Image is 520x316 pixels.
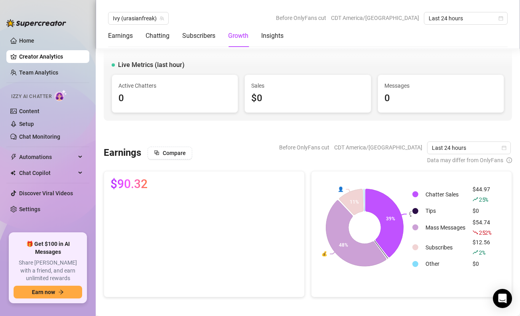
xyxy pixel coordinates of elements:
[14,286,82,298] button: Earn nowarrow-right
[409,211,415,217] text: 💬
[261,31,284,41] div: Insights
[422,185,469,204] td: Chatter Sales
[163,150,186,156] span: Compare
[473,230,478,235] span: fall
[473,185,491,204] div: $44.97
[251,81,364,90] span: Sales
[19,50,83,63] a: Creator Analytics
[251,91,364,106] div: $0
[422,218,469,237] td: Mass Messages
[334,141,422,153] span: CDT America/[GEOGRAPHIC_DATA]
[473,206,491,215] div: $0
[422,258,469,270] td: Other
[6,19,66,27] img: logo-BBDzfeDw.svg
[422,238,469,257] td: Subscribes
[493,289,512,308] div: Open Intercom Messenger
[154,150,160,155] span: block
[104,147,141,159] h3: Earnings
[19,206,40,212] a: Settings
[502,145,506,150] span: calendar
[19,121,34,127] a: Setup
[58,289,64,295] span: arrow-right
[10,170,16,176] img: Chat Copilot
[432,142,506,154] span: Last 24 hours
[160,16,164,21] span: team
[32,289,55,295] span: Earn now
[479,249,485,256] span: 2 %
[10,154,17,160] span: thunderbolt
[118,81,231,90] span: Active Chatters
[479,229,491,236] span: 252 %
[473,249,478,255] span: rise
[19,133,60,140] a: Chat Monitoring
[498,16,503,21] span: calendar
[427,156,503,165] span: Data may differ from OnlyFans
[182,31,215,41] div: Subscribers
[14,240,82,256] span: 🎁 Get $100 in AI Messages
[19,190,73,196] a: Discover Viral Videos
[479,196,488,203] span: 25 %
[338,186,344,192] text: 👤
[14,259,82,283] span: Share [PERSON_NAME] with a friend, and earn unlimited rewards
[429,12,503,24] span: Last 24 hours
[228,31,248,41] div: Growth
[384,81,497,90] span: Messages
[19,37,34,44] a: Home
[55,90,67,101] img: AI Chatter
[276,12,326,24] span: Before OnlyFans cut
[19,108,39,114] a: Content
[473,196,478,202] span: rise
[473,218,491,237] div: $54.74
[146,31,169,41] div: Chatting
[108,31,133,41] div: Earnings
[118,60,185,70] span: Live Metrics (last hour)
[110,178,148,190] span: $90.32
[279,141,329,153] span: Before OnlyFans cut
[506,156,512,165] span: info-circle
[19,167,76,179] span: Chat Copilot
[321,251,327,257] text: 💰
[19,69,58,76] a: Team Analytics
[422,205,469,217] td: Tips
[148,147,192,159] button: Compare
[384,91,497,106] div: 0
[11,93,51,100] span: Izzy AI Chatter
[113,12,164,24] span: Ivy (urasianfreak)
[473,259,491,268] div: $0
[118,91,231,106] div: 0
[331,12,419,24] span: CDT America/[GEOGRAPHIC_DATA]
[19,151,76,163] span: Automations
[473,238,491,257] div: $12.56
